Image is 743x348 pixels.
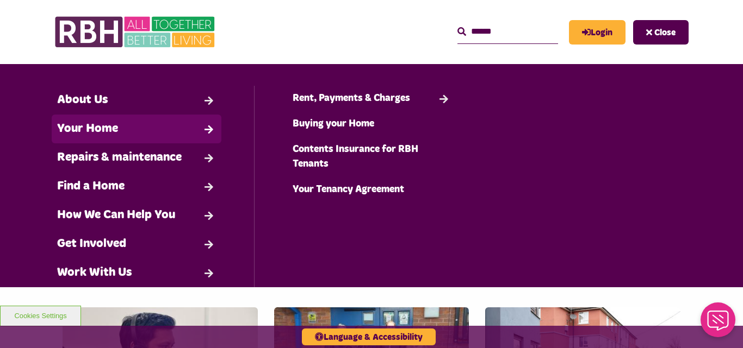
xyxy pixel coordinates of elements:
[54,11,218,53] img: RBH
[287,86,456,111] a: Rent, Payments & Charges
[654,28,676,37] span: Close
[287,111,456,137] a: Buying your Home
[287,137,456,177] a: Contents Insurance for RBH Tenants
[302,328,436,345] button: Language & Accessibility
[52,201,221,230] a: How We Can Help You
[694,299,743,348] iframe: Netcall Web Assistant for live chat
[52,258,221,287] a: Work With Us
[52,115,221,143] a: Your Home
[52,143,221,172] a: Repairs & maintenance
[633,20,689,45] button: Navigation
[52,230,221,258] a: Get Involved
[569,20,626,45] a: MyRBH
[52,86,221,115] a: About Us
[52,172,221,201] a: Find a Home
[457,20,558,43] input: Search
[287,177,456,203] a: Your Tenancy Agreement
